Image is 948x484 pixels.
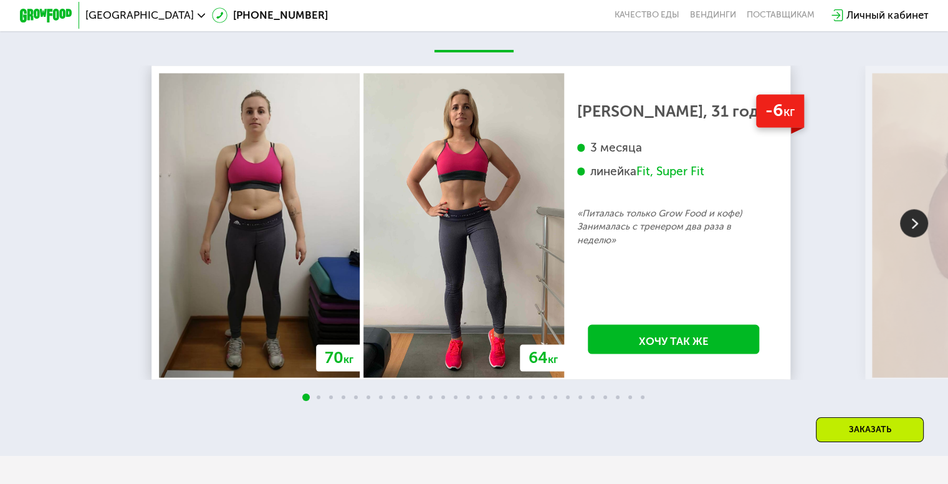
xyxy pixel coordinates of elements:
[846,7,928,23] div: Личный кабинет
[577,140,770,155] div: 3 месяца
[615,10,679,21] a: Качество еды
[316,344,361,371] div: 70
[747,10,815,21] div: поставщикам
[577,206,770,246] p: «Питалась только Grow Food и кофе) Занималась с тренером два раза в неделю»
[577,163,770,178] div: линейка
[520,344,566,371] div: 64
[636,163,704,178] div: Fit, Super Fit
[548,352,558,365] span: кг
[690,10,736,21] a: Вендинги
[588,324,760,354] a: Хочу так же
[756,94,804,127] div: -6
[900,209,928,237] img: Slide right
[577,105,770,118] div: [PERSON_NAME], 31 год
[343,352,353,365] span: кг
[783,104,795,119] span: кг
[85,10,194,21] span: [GEOGRAPHIC_DATA]
[212,7,328,23] a: [PHONE_NUMBER]
[816,417,924,442] div: Заказать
